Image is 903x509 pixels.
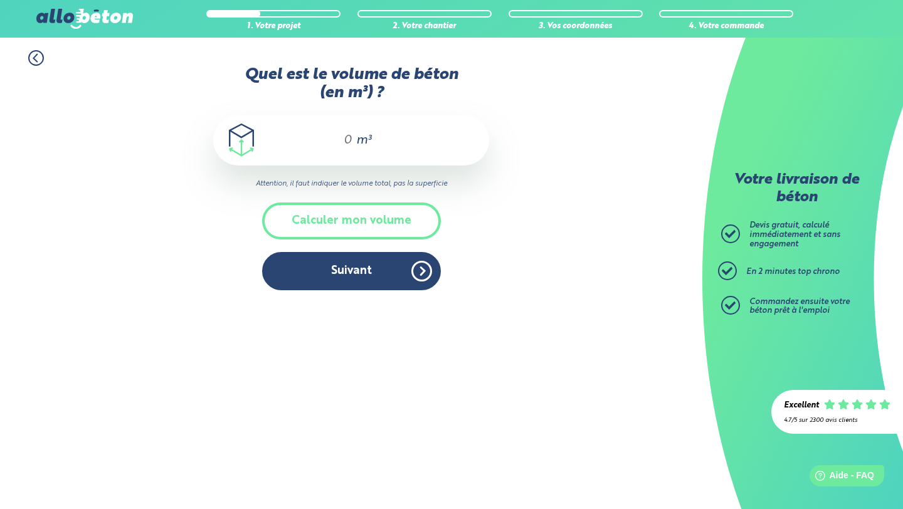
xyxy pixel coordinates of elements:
[36,9,133,29] img: allobéton
[356,134,371,147] span: m³
[206,22,341,31] div: 1. Votre projet
[791,460,889,495] iframe: Help widget launcher
[213,66,489,103] label: Quel est le volume de béton (en m³) ?
[262,252,441,290] button: Suivant
[357,22,492,31] div: 2. Votre chantier
[659,22,793,31] div: 4. Votre commande
[262,202,441,239] button: Calculer mon volume
[509,22,643,31] div: 3. Vos coordonnées
[213,178,489,190] i: Attention, il faut indiquer le volume total, pas la superficie
[332,133,353,148] input: 0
